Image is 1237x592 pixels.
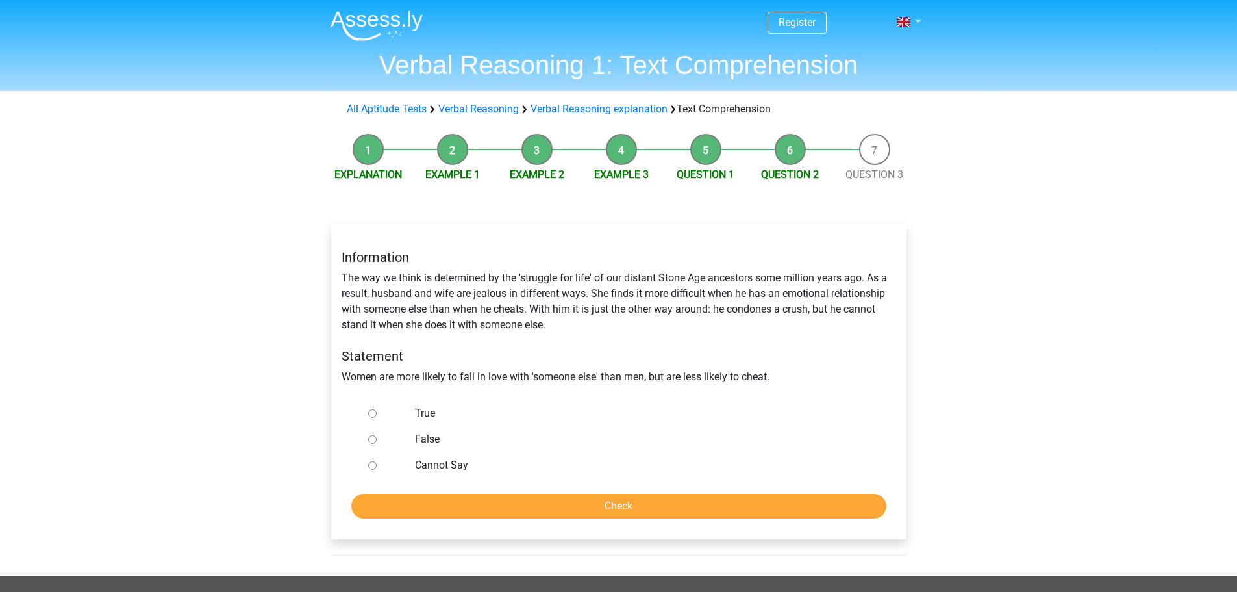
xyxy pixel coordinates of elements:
a: Verbal Reasoning explanation [531,103,668,115]
a: Example 1 [425,168,480,181]
h1: Verbal Reasoning 1: Text Comprehension [320,49,918,81]
a: Explanation [334,168,402,181]
a: Example 3 [594,168,649,181]
div: The way we think is determined by the 'struggle for life' of our distant Stone Age ancestors some... [332,239,906,395]
label: True [415,405,864,421]
h5: Information [342,250,896,265]
div: Text Comprehension [342,101,896,117]
h5: Statement [342,348,896,364]
label: Cannot Say [415,457,864,473]
a: All Aptitude Tests [347,103,427,115]
input: Check [351,494,886,519]
a: Question 1 [677,168,734,181]
a: Verbal Reasoning [438,103,519,115]
a: Example 2 [510,168,564,181]
a: Register [779,16,816,29]
img: Assessly [331,10,423,41]
label: False [415,431,864,447]
a: Question 3 [845,168,903,181]
a: Question 2 [761,168,819,181]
